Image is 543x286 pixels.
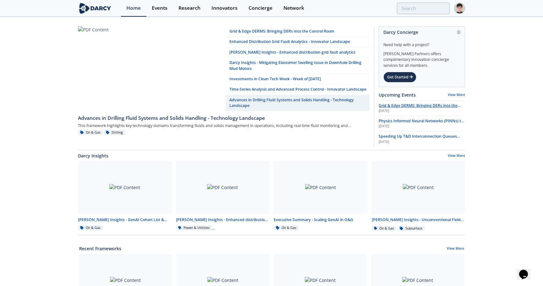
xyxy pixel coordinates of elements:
div: Grid & Edge DERMS: Bringing DERs into the Control Room [229,29,334,34]
a: Physics Informed Neural Networks (PINNs) to Accelerate Subsurface Scenario Analysis [DATE] [379,118,465,129]
a: PDF Content [PERSON_NAME] Insights - Enhanced distribution grid fault analytics Power & Utilities [174,161,272,232]
a: View More [448,93,465,97]
img: logo-wide.svg [78,3,112,14]
a: PDF Content Executive Summary - Scaling GenAI in O&G Oil & Gas [271,161,370,232]
div: [DATE] [379,140,465,145]
div: Executive Summary - Scaling GenAI in O&G [274,217,367,223]
a: Speeding Up T&D Interconnection Queues with Enhanced Software Solutions [DATE] [379,134,465,144]
iframe: chat widget [517,261,537,280]
div: Oil & Gas [274,225,299,231]
div: [PERSON_NAME] Insights - Unconventional Field Development Optimization through Geochemical Finger... [372,217,465,223]
div: Drilling [104,130,125,135]
div: Concierge [249,6,272,11]
a: Investments in Clean Tech Week - Week of [DATE] [226,74,370,84]
span: Speeding Up T&D Interconnection Queues with Enhanced Software Solutions [379,134,460,145]
div: Oil & Gas [78,225,103,231]
div: Darcy Concierge [383,27,460,38]
a: Advances in Drilling Fluid Systems and Solids Handling - Technology Landscape [226,95,370,111]
a: Grid & Edge DERMS: Bringing DERs into the Control Room [DATE] [379,103,465,114]
a: Time-Series Analysis and Advanced Process Control - Innovator Landscape [226,84,370,95]
input: Advanced Search [397,3,450,14]
div: Home [126,6,141,11]
span: Physics Informed Neural Networks (PINNs) to Accelerate Subsurface Scenario Analysis [379,118,464,129]
div: Need help with a project? [383,38,460,48]
div: Get Started [383,72,416,82]
span: Grid & Edge DERMS: Bringing DERs into the Control Room [379,103,461,114]
div: [PERSON_NAME] Insights - GenAI Cohort List & Contact Info [78,217,172,223]
div: Oil & Gas [78,130,103,135]
a: View More [447,246,464,252]
a: Darcy Insights - Mitigating Elastomer Swelling Issue in Downhole Drilling Mud Motors [226,58,370,74]
a: Advances in Drilling Fluid Systems and Solids Handling - Technology Landscape [78,111,370,122]
a: Recent Frameworks [79,245,121,252]
div: This framework highlights key technology domains transforming fluids and solids management in ope... [78,122,370,130]
a: PDF Content [PERSON_NAME] Insights - Unconventional Field Development Optimization through Geoche... [370,161,468,232]
div: [DATE] [379,124,465,129]
div: [PERSON_NAME] Insights - Enhanced distribution grid fault analytics [176,217,270,223]
a: Darcy Insights [78,152,108,159]
div: Advances in Drilling Fluid Systems and Solids Handling - Technology Landscape [78,114,370,122]
a: [PERSON_NAME] Insights - Enhanced distribution grid fault analytics [226,47,370,58]
img: information.svg [457,30,461,34]
div: [DATE] [379,109,465,114]
div: [PERSON_NAME] Partners offers complimentary innovation concierge services for all members. [383,48,460,68]
div: Events [152,6,167,11]
div: Power & Utilities [176,225,212,231]
div: Network [283,6,304,11]
a: Enhanced Distribution Grid Fault Analytics - Innovator Landscape [226,37,370,47]
a: Grid & Edge DERMS: Bringing DERs into the Control Room [226,26,370,37]
div: Oil & Gas [372,226,397,231]
a: Upcoming Events [379,92,416,98]
div: Research [178,6,200,11]
div: Subsurface [398,226,425,231]
a: PDF Content [PERSON_NAME] Insights - GenAI Cohort List & Contact Info Oil & Gas [76,161,174,232]
a: View More [448,153,465,159]
div: Innovators [211,6,238,11]
img: Profile [454,3,465,14]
